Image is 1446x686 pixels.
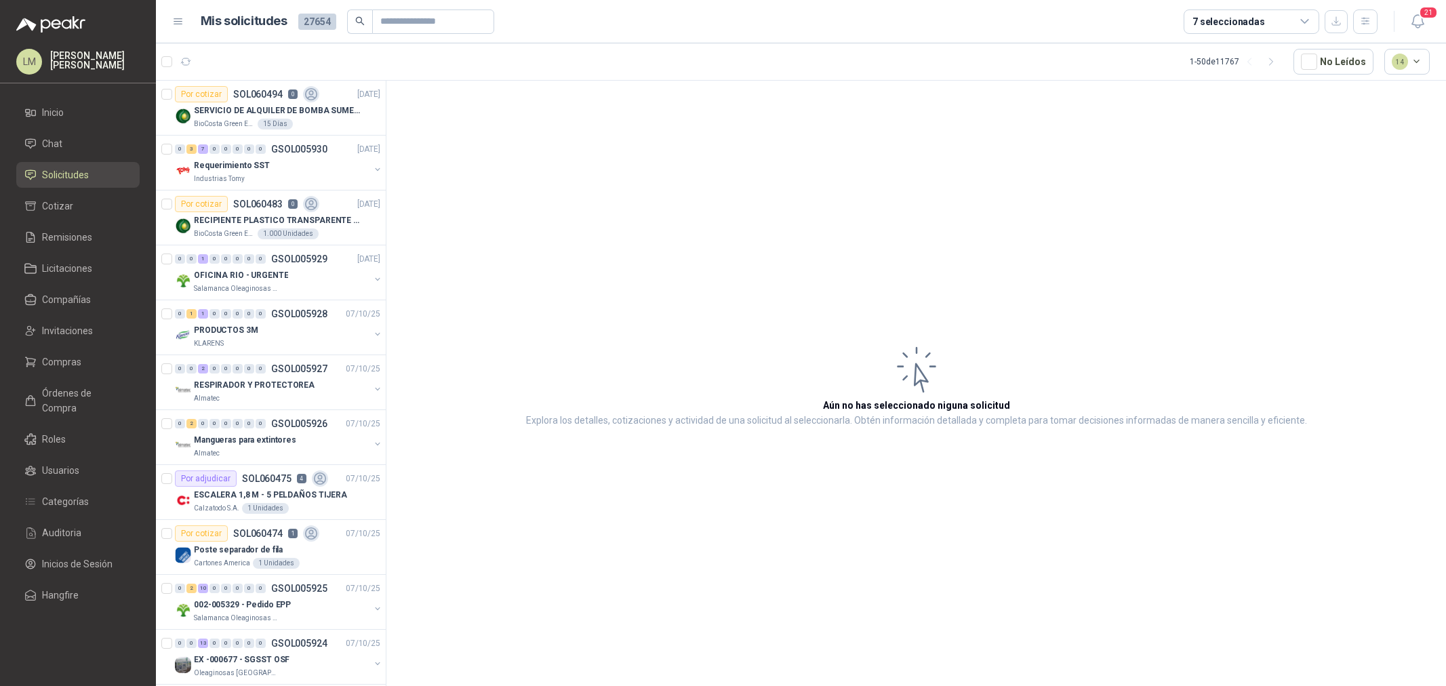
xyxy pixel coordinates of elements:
div: 0 [175,419,185,428]
span: Solicitudes [42,167,89,182]
div: 0 [256,254,266,264]
div: 0 [209,639,220,648]
p: 002-005329 - Pedido EPP [194,599,291,611]
div: 0 [175,144,185,154]
p: Oleaginosas [GEOGRAPHIC_DATA][PERSON_NAME] [194,668,279,679]
div: 0 [175,254,185,264]
img: Company Logo [175,273,191,289]
div: 1 [186,309,197,319]
span: Órdenes de Compra [42,386,127,416]
a: 0 2 0 0 0 0 0 0 GSOL00592607/10/25 Company LogoMangueras para extintoresAlmatec [175,416,383,459]
div: 0 [233,309,243,319]
div: 1 [198,254,208,264]
a: Compras [16,349,140,375]
div: 0 [256,419,266,428]
div: 0 [244,364,254,374]
span: Compañías [42,292,91,307]
div: Por cotizar [175,86,228,102]
img: Company Logo [175,108,191,124]
img: Company Logo [175,492,191,508]
p: GSOL005930 [271,144,327,154]
div: 0 [221,639,231,648]
p: 07/10/25 [346,582,380,595]
div: 0 [209,309,220,319]
h3: Aún no has seleccionado niguna solicitud [823,398,1010,413]
p: Mangueras para extintores [194,434,296,447]
p: OFICINA RIO - URGENTE [194,269,288,282]
p: BioCosta Green Energy S.A.S [194,228,255,239]
p: Requerimiento SST [194,159,270,172]
p: Industrias Tomy [194,174,245,184]
p: [PERSON_NAME] [PERSON_NAME] [50,51,140,70]
p: SOL060474 [233,529,283,538]
p: 07/10/25 [346,637,380,650]
div: 2 [186,419,197,428]
div: 0 [256,639,266,648]
button: No Leídos [1293,49,1373,75]
span: search [355,16,365,26]
div: 0 [256,309,266,319]
div: Por cotizar [175,196,228,212]
div: LM [16,49,42,75]
div: 7 [198,144,208,154]
p: 07/10/25 [346,418,380,430]
span: 27654 [298,14,336,30]
span: Inicio [42,105,64,120]
img: Company Logo [175,163,191,179]
a: 0 2 10 0 0 0 0 0 GSOL00592507/10/25 Company Logo002-005329 - Pedido EPPSalamanca Oleaginosas SAS [175,580,383,624]
p: GSOL005928 [271,309,327,319]
a: Por cotizarSOL0604940[DATE] Company LogoSERVICIO DE ALQUILER DE BOMBA SUMERGIBLE DE 1 HPBioCosta ... [156,81,386,136]
a: Por cotizarSOL0604830[DATE] Company LogoRECIPIENTE PLASTICO TRANSPARENTE 500 MLBioCosta Green Ene... [156,190,386,245]
div: 0 [244,309,254,319]
div: 0 [244,419,254,428]
a: 0 0 1 0 0 0 0 0 GSOL005929[DATE] Company LogoOFICINA RIO - URGENTESalamanca Oleaginosas SAS [175,251,383,294]
div: 0 [244,144,254,154]
div: 0 [233,419,243,428]
span: Hangfire [42,588,79,603]
p: RESPIRADOR Y PROTECTOREA [194,379,315,392]
a: Por cotizarSOL060474107/10/25 Company LogoPoste separador de filaCartones America1 Unidades [156,520,386,575]
div: 0 [209,419,220,428]
p: 0 [288,199,298,209]
div: 10 [198,584,208,593]
img: Company Logo [175,602,191,618]
img: Company Logo [175,327,191,344]
span: Compras [42,355,81,369]
p: 07/10/25 [346,472,380,485]
div: 0 [198,419,208,428]
div: 1.000 Unidades [258,228,319,239]
div: 0 [233,584,243,593]
a: Hangfire [16,582,140,608]
p: Almatec [194,393,220,404]
p: SOL060494 [233,89,283,99]
a: Invitaciones [16,318,140,344]
div: 2 [186,584,197,593]
span: Licitaciones [42,261,92,276]
p: Salamanca Oleaginosas SAS [194,613,279,624]
a: 0 0 2 0 0 0 0 0 GSOL00592707/10/25 Company LogoRESPIRADOR Y PROTECTOREAAlmatec [175,361,383,404]
p: Explora los detalles, cotizaciones y actividad de una solicitud al seleccionarla. Obtén informaci... [526,413,1307,429]
img: Company Logo [175,437,191,453]
button: 14 [1384,49,1430,75]
div: 0 [186,254,197,264]
div: 1 Unidades [253,558,300,569]
div: 0 [175,309,185,319]
img: Company Logo [175,547,191,563]
a: Compañías [16,287,140,312]
div: 0 [175,639,185,648]
div: 0 [233,639,243,648]
p: GSOL005929 [271,254,327,264]
p: 1 [288,529,298,538]
p: 07/10/25 [346,308,380,321]
span: 21 [1419,6,1438,19]
div: 0 [175,364,185,374]
p: PRODUCTOS 3M [194,324,258,337]
p: EX -000677 - SGSST OSF [194,653,289,666]
p: Cartones America [194,558,250,569]
p: GSOL005924 [271,639,327,648]
span: Remisiones [42,230,92,245]
div: 0 [209,584,220,593]
div: 7 seleccionadas [1192,14,1265,29]
div: 0 [221,144,231,154]
a: Chat [16,131,140,157]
